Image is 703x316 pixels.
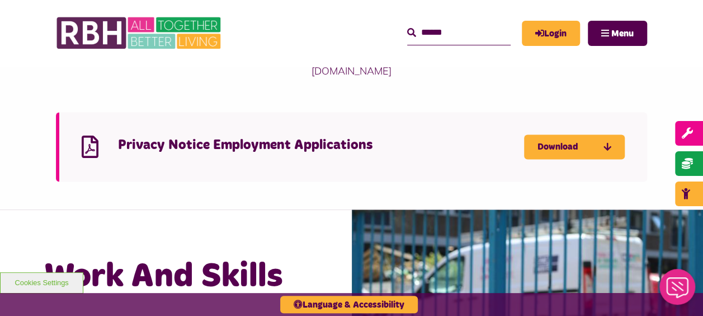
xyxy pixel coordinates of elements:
[522,21,580,46] a: MyRBH
[280,296,418,313] button: Language & Accessibility
[56,11,224,55] img: RBH
[588,21,647,46] button: Navigation
[118,137,524,154] h4: Privacy Notice Employment Applications
[611,29,634,38] span: Menu
[45,254,307,298] h2: Work And Skills
[524,134,625,159] a: Download Privacy Notice Employment Applications - open in a new tab
[407,21,511,45] input: Search
[653,266,703,316] iframe: Netcall Web Assistant for live chat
